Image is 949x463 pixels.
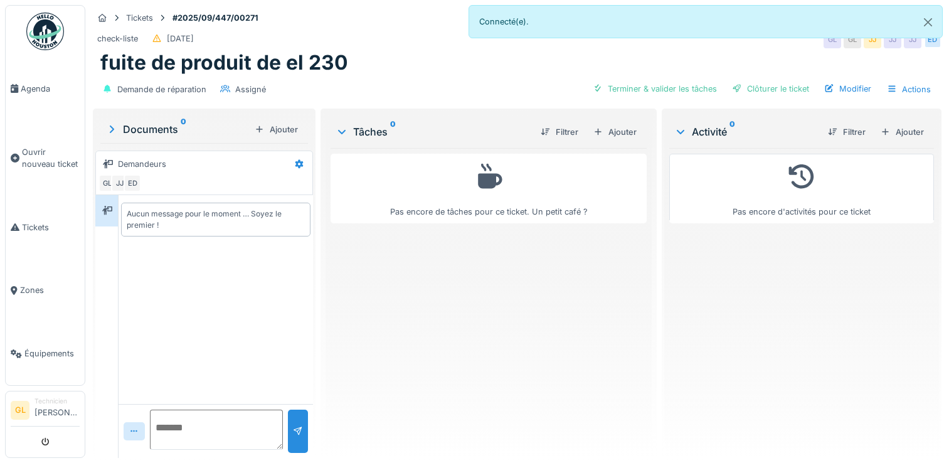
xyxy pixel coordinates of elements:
[727,80,814,97] div: Clôturer le ticket
[117,83,206,95] div: Demande de réparation
[876,124,929,141] div: Ajouter
[98,174,116,192] div: GL
[844,31,861,48] div: GL
[924,31,941,48] div: ED
[823,124,871,141] div: Filtrer
[729,124,735,139] sup: 0
[181,122,186,137] sup: 0
[111,174,129,192] div: JJ
[250,121,303,138] div: Ajouter
[6,196,85,259] a: Tickets
[864,31,881,48] div: JJ
[127,208,305,231] div: Aucun message pour le moment … Soyez le premier !
[21,83,80,95] span: Agenda
[22,146,80,170] span: Ouvrir nouveau ticket
[11,396,80,427] a: GL Technicien[PERSON_NAME]
[904,31,921,48] div: JJ
[469,5,943,38] div: Connecté(e).
[6,322,85,385] a: Équipements
[884,31,901,48] div: JJ
[390,124,396,139] sup: 0
[588,124,642,141] div: Ajouter
[536,124,583,141] div: Filtrer
[126,12,153,24] div: Tickets
[24,348,80,359] span: Équipements
[26,13,64,50] img: Badge_color-CXgf-gQk.svg
[235,83,266,95] div: Assigné
[34,396,80,406] div: Technicien
[819,80,876,97] div: Modifier
[105,122,250,137] div: Documents
[881,80,936,98] div: Actions
[22,221,80,233] span: Tickets
[100,51,348,75] h1: fuite de produit de el 230
[124,174,141,192] div: ED
[11,401,29,420] li: GL
[6,120,85,196] a: Ouvrir nouveau ticket
[34,396,80,423] li: [PERSON_NAME]
[167,12,263,24] strong: #2025/09/447/00271
[118,158,166,170] div: Demandeurs
[97,33,138,45] div: check-liste
[588,80,722,97] div: Terminer & valider les tâches
[6,259,85,322] a: Zones
[914,6,942,39] button: Close
[6,57,85,120] a: Agenda
[167,33,194,45] div: [DATE]
[20,284,80,296] span: Zones
[339,159,639,218] div: Pas encore de tâches pour ce ticket. Un petit café ?
[674,124,818,139] div: Activité
[824,31,841,48] div: GL
[677,159,926,218] div: Pas encore d'activités pour ce ticket
[336,124,531,139] div: Tâches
